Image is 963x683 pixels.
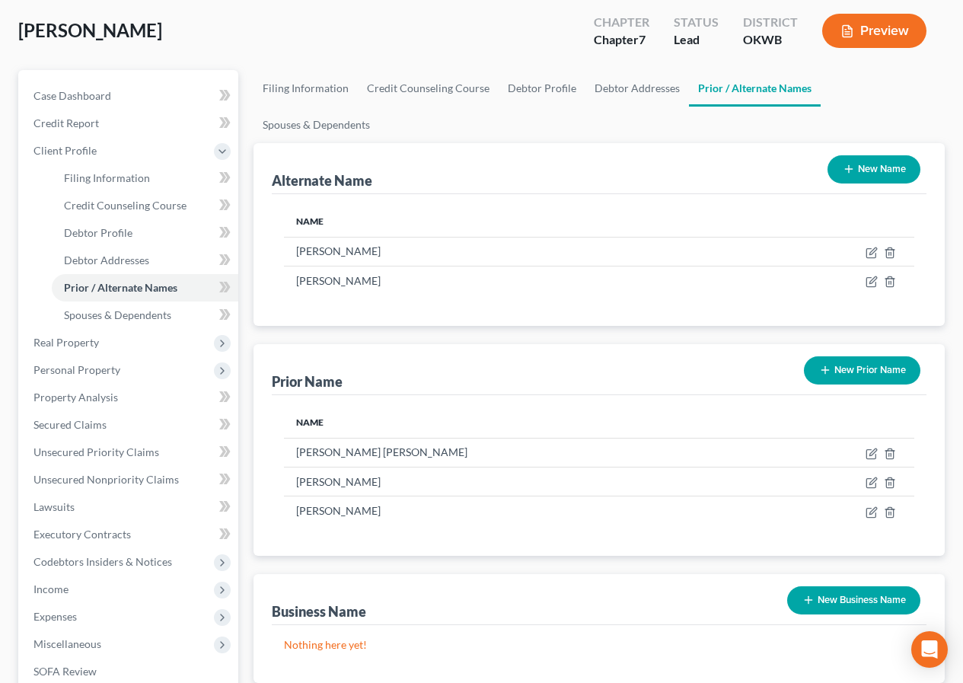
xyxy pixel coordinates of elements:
a: Debtor Profile [499,70,585,107]
span: Client Profile [33,144,97,157]
td: [PERSON_NAME] [284,266,688,295]
a: Lawsuits [21,493,238,521]
div: Lead [674,31,719,49]
a: Prior / Alternate Names [689,70,821,107]
td: [PERSON_NAME] [284,467,764,496]
div: Chapter [594,14,649,31]
div: Open Intercom Messenger [911,631,948,668]
a: Case Dashboard [21,82,238,110]
span: Spouses & Dependents [64,308,171,321]
th: Name [284,206,688,237]
a: Unsecured Priority Claims [21,439,238,466]
a: Credit Counseling Course [52,192,238,219]
td: [PERSON_NAME] [284,496,764,525]
div: District [743,14,798,31]
span: Unsecured Priority Claims [33,445,159,458]
a: Secured Claims [21,411,238,439]
div: Prior Name [272,372,343,391]
span: Miscellaneous [33,637,101,650]
span: Debtor Profile [64,226,132,239]
span: Unsecured Nonpriority Claims [33,473,179,486]
span: Lawsuits [33,500,75,513]
span: Personal Property [33,363,120,376]
div: Alternate Name [272,171,372,190]
span: 7 [639,32,646,46]
span: Case Dashboard [33,89,111,102]
span: Prior / Alternate Names [64,281,177,294]
a: Spouses & Dependents [254,107,379,143]
a: Prior / Alternate Names [52,274,238,302]
span: [PERSON_NAME] [18,19,162,41]
div: Business Name [272,602,366,621]
p: Nothing here yet! [284,637,914,653]
a: Spouses & Dependents [52,302,238,329]
button: New Prior Name [804,356,920,385]
button: Preview [822,14,926,48]
a: Property Analysis [21,384,238,411]
div: Status [674,14,719,31]
a: Executory Contracts [21,521,238,548]
span: Expenses [33,610,77,623]
span: Income [33,582,69,595]
td: [PERSON_NAME] [284,237,688,266]
div: OKWB [743,31,798,49]
a: Credit Counseling Course [358,70,499,107]
span: Executory Contracts [33,528,131,541]
a: Debtor Addresses [585,70,689,107]
span: Credit Report [33,116,99,129]
span: Real Property [33,336,99,349]
span: Debtor Addresses [64,254,149,266]
div: Chapter [594,31,649,49]
td: [PERSON_NAME] [PERSON_NAME] [284,438,764,467]
button: New Business Name [787,586,920,614]
span: Codebtors Insiders & Notices [33,555,172,568]
span: Property Analysis [33,391,118,404]
span: Secured Claims [33,418,107,431]
a: Unsecured Nonpriority Claims [21,466,238,493]
a: Debtor Profile [52,219,238,247]
th: Name [284,407,764,438]
span: Filing Information [64,171,150,184]
button: New Name [827,155,920,184]
span: SOFA Review [33,665,97,678]
a: Debtor Addresses [52,247,238,274]
span: Credit Counseling Course [64,199,187,212]
a: Credit Report [21,110,238,137]
a: Filing Information [52,164,238,192]
a: Filing Information [254,70,358,107]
